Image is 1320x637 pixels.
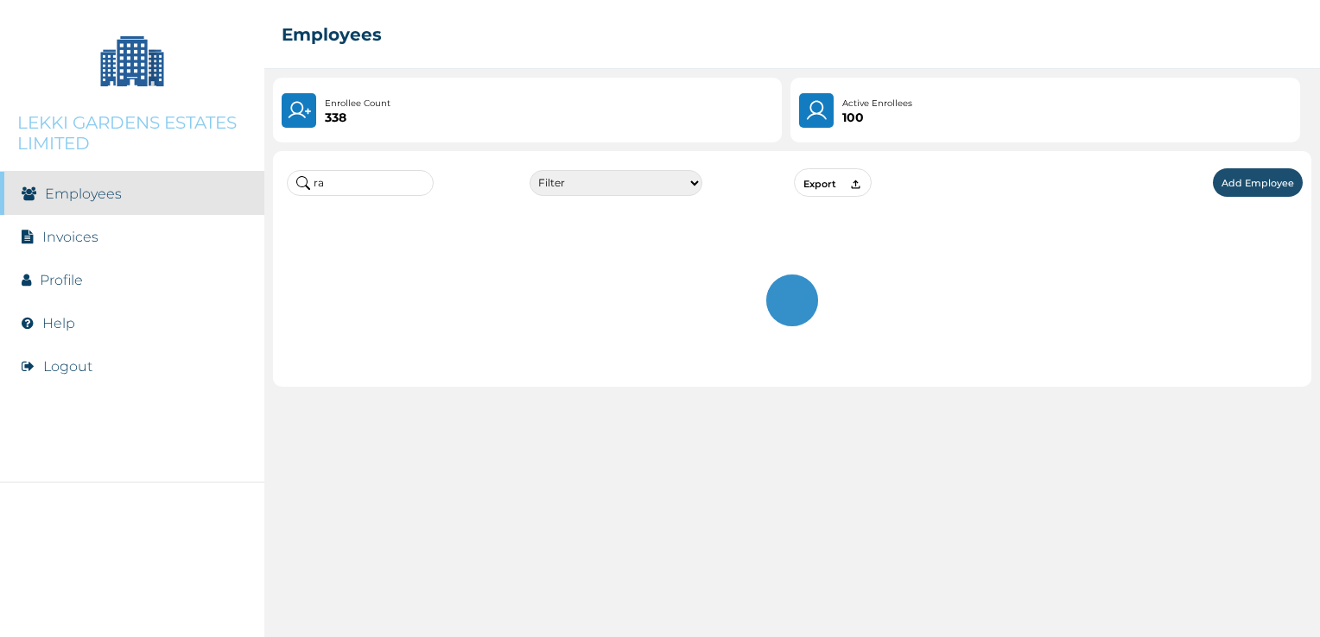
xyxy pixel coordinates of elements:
p: Enrollee Count [325,97,390,110]
p: 338 [325,110,390,124]
a: Profile [40,272,83,288]
h2: Employees [282,24,382,45]
p: 100 [842,110,912,124]
a: Employees [45,186,122,202]
p: LEKKI GARDENS ESTATES LIMITED [17,112,247,154]
button: Add Employee [1213,168,1303,197]
a: Help [42,315,75,331]
img: User.4b94733241a7e19f64acd675af8f0752.svg [804,98,829,123]
img: UserPlus.219544f25cf47e120833d8d8fc4c9831.svg [287,98,311,123]
button: Export [794,168,872,197]
img: Company [89,17,175,104]
p: Active Enrollees [842,97,912,110]
a: Invoices [42,229,98,245]
img: RelianceHMO's Logo [17,594,247,620]
input: Search [287,170,434,196]
button: Logout [43,358,92,375]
